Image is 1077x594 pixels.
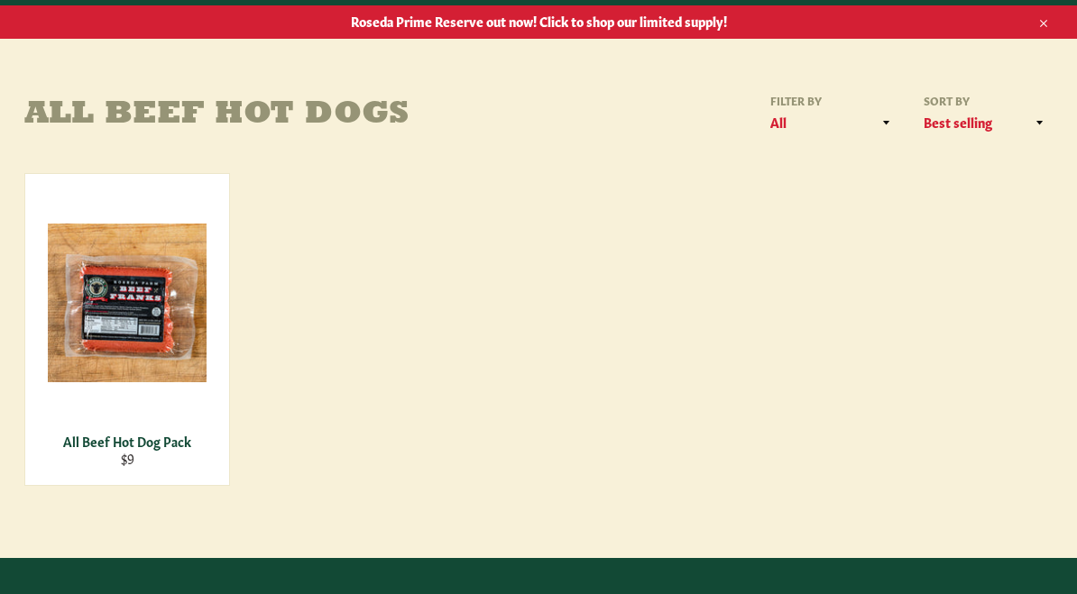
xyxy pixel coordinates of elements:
[24,173,230,486] a: All Beef Hot Dog Pack All Beef Hot Dog Pack $9
[24,97,538,133] h1: All Beef Hot Dogs
[917,93,1053,108] label: Sort by
[37,450,218,467] div: $9
[764,93,899,108] label: Filter by
[48,224,207,382] img: All Beef Hot Dog Pack
[37,433,218,450] div: All Beef Hot Dog Pack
